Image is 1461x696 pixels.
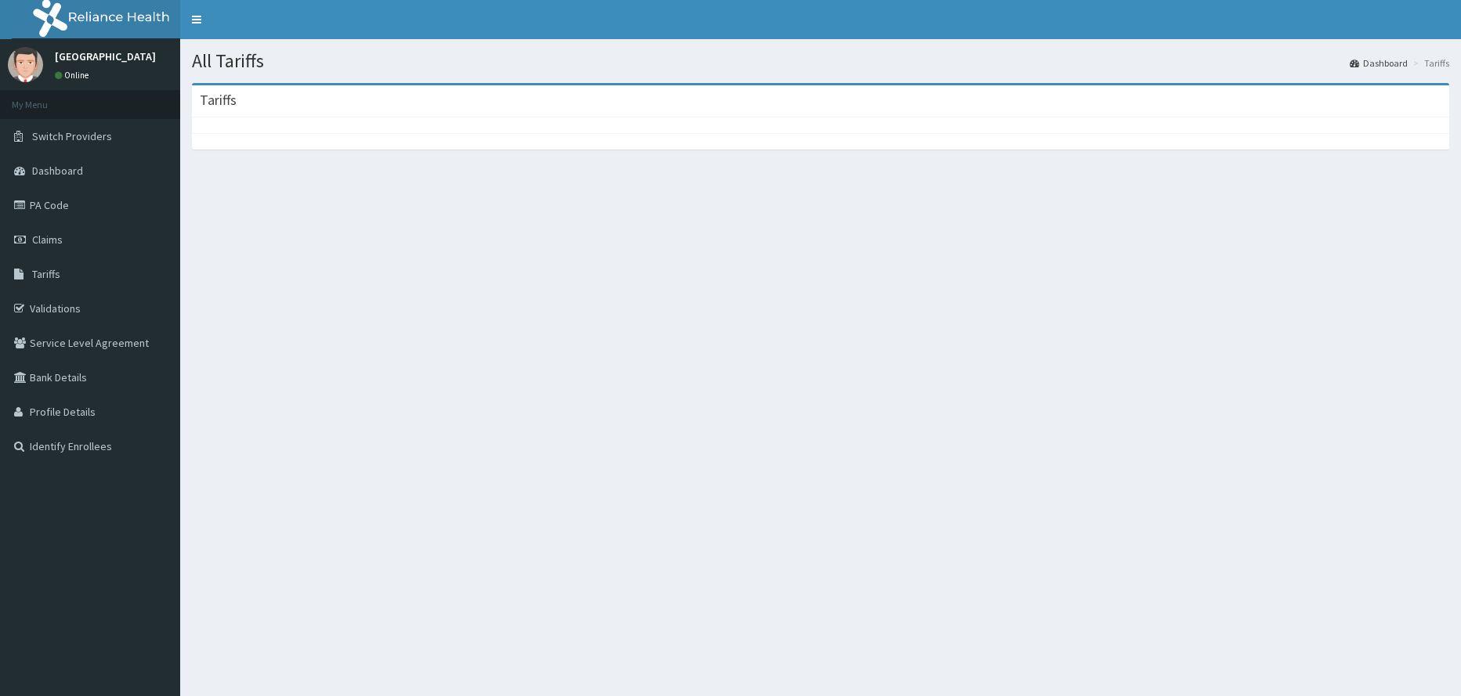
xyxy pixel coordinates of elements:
[200,93,237,107] h3: Tariffs
[32,233,63,247] span: Claims
[192,51,1449,71] h1: All Tariffs
[32,129,112,143] span: Switch Providers
[55,51,156,62] p: [GEOGRAPHIC_DATA]
[8,47,43,82] img: User Image
[32,267,60,281] span: Tariffs
[55,70,92,81] a: Online
[32,164,83,178] span: Dashboard
[1350,56,1408,70] a: Dashboard
[1409,56,1449,70] li: Tariffs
